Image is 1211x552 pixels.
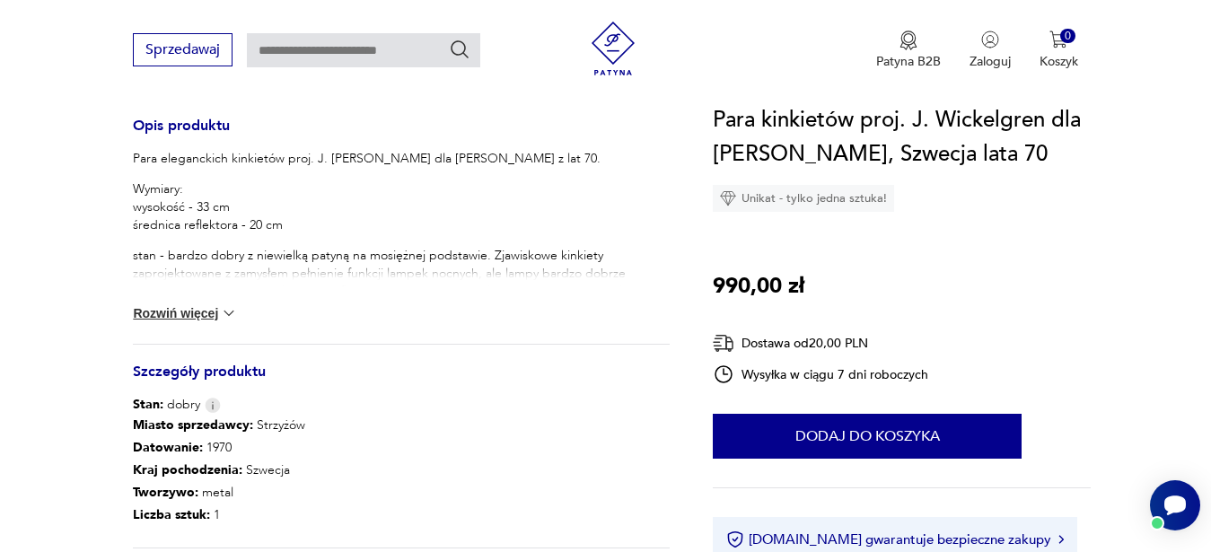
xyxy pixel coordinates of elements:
b: Liczba sztuk: [133,506,210,523]
button: Zaloguj [970,31,1011,70]
p: Strzyżów [133,414,305,436]
p: Para eleganckich kinkietów proj. J. [PERSON_NAME] dla [PERSON_NAME] z lat 70. [133,150,670,168]
p: 1 [133,504,305,526]
button: 0Koszyk [1040,31,1078,70]
img: Ikona medalu [899,31,917,50]
a: Ikona medaluPatyna B2B [876,31,941,70]
p: Szwecja [133,459,305,481]
img: Info icon [205,398,221,413]
img: Ikonka użytkownika [981,31,999,48]
button: Rozwiń więcej [133,304,237,322]
b: Tworzywo : [133,484,198,501]
h3: Opis produktu [133,120,670,150]
a: Sprzedawaj [133,45,233,57]
div: Wysyłka w ciągu 7 dni roboczych [713,364,928,385]
img: Ikona dostawy [713,332,734,355]
p: metal [133,481,305,504]
div: 0 [1060,29,1075,44]
img: Ikona koszyka [1049,31,1067,48]
h1: Para kinkietów proj. J. Wickelgren dla [PERSON_NAME], Szwecja lata 70 [713,103,1091,171]
img: Ikona diamentu [720,190,736,206]
p: 1970 [133,436,305,459]
p: Zaloguj [970,53,1011,70]
iframe: Smartsupp widget button [1150,480,1200,530]
button: [DOMAIN_NAME] gwarantuje bezpieczne zakupy [726,530,1063,548]
div: Unikat - tylko jedna sztuka! [713,185,894,212]
button: Szukaj [449,39,470,60]
b: Stan: [133,396,163,413]
img: Patyna - sklep z meblami i dekoracjami vintage [586,22,640,75]
span: dobry [133,396,200,414]
b: Datowanie : [133,439,203,456]
p: Wymiary: wysokość - 33 cm średnica reflektora - 20 cm [133,180,670,234]
b: Kraj pochodzenia : [133,461,242,478]
img: chevron down [220,304,238,322]
p: Koszyk [1040,53,1078,70]
button: Sprzedawaj [133,33,233,66]
p: 990,00 zł [713,269,804,303]
img: Ikona strzałki w prawo [1058,535,1064,544]
p: stan - bardzo dobry z niewielką patyną na mosiężnej podstawie. Zjawiskowe kinkiety zaprojektowane... [133,247,670,390]
div: Dostawa od 20,00 PLN [713,332,928,355]
p: Patyna B2B [876,53,941,70]
button: Dodaj do koszyka [713,414,1022,459]
img: Ikona certyfikatu [726,530,744,548]
b: Miasto sprzedawcy : [133,416,253,434]
h3: Szczegóły produktu [133,366,670,396]
button: Patyna B2B [876,31,941,70]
